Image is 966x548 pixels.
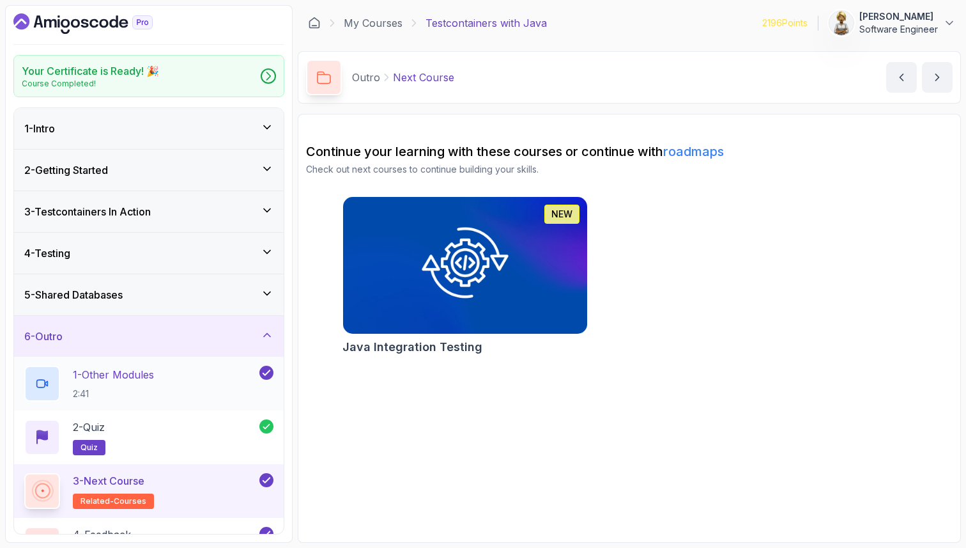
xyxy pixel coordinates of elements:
span: quiz [80,442,98,453]
button: 1-Other Modules2:41 [24,366,273,402]
button: 4-Testing [14,233,284,274]
button: 1-Intro [14,108,284,149]
button: 3-Next Courserelated-courses [24,473,273,509]
p: 2:41 [73,388,154,400]
h3: 6 - Outro [24,329,63,344]
a: Dashboard [308,17,321,29]
p: Next Course [393,70,454,85]
p: 1 - Other Modules [73,367,154,382]
h3: 4 - Testing [24,246,70,261]
button: next content [922,62,953,93]
button: 6-Outro [14,316,284,357]
p: Course Completed! [22,79,159,89]
h3: 5 - Shared Databases [24,287,123,302]
p: 3 - Next Course [73,473,144,489]
p: 4 - Feedback [73,527,131,542]
button: 5-Shared Databases [14,274,284,315]
p: [PERSON_NAME] [859,10,938,23]
button: previous content [886,62,917,93]
p: Software Engineer [859,23,938,36]
button: 2-Getting Started [14,150,284,191]
h2: Continue your learning with these courses or continue with [306,143,953,160]
p: Testcontainers with Java [425,15,547,31]
h3: 1 - Intro [24,121,55,136]
span: related-courses [80,496,146,506]
p: Outro [352,70,380,85]
p: 2 - Quiz [73,419,105,435]
img: user profile image [829,11,854,35]
h2: Your Certificate is Ready! 🎉 [22,63,159,79]
p: 2196 Points [762,17,808,29]
a: Your Certificate is Ready! 🎉Course Completed! [13,55,284,97]
button: user profile image[PERSON_NAME]Software Engineer [829,10,956,36]
a: roadmaps [663,144,724,159]
a: Java Integration Testing cardNEWJava Integration Testing [342,196,588,356]
h3: 2 - Getting Started [24,162,108,178]
a: Dashboard [13,13,182,34]
p: Check out next courses to continue building your skills. [306,163,953,176]
a: My Courses [344,15,402,31]
button: 2-Quizquiz [24,419,273,455]
p: NEW [551,208,572,221]
img: Java Integration Testing card [343,197,587,334]
button: 3-Testcontainers In Action [14,191,284,232]
h2: Java Integration Testing [342,338,482,356]
h3: 3 - Testcontainers In Action [24,204,151,219]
